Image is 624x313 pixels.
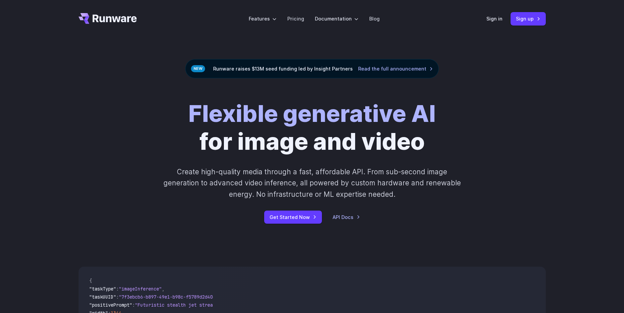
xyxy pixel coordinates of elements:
strong: Flexible generative AI [188,99,436,128]
span: { [89,278,92,284]
a: Blog [369,15,380,23]
a: Sign up [511,12,546,25]
label: Documentation [315,15,358,23]
span: "taskUUID" [89,294,116,300]
span: : [116,286,119,292]
label: Features [249,15,277,23]
h1: for image and video [188,100,436,155]
span: , [162,286,164,292]
a: API Docs [333,213,360,221]
div: Runware raises $13M seed funding led by Insight Partners [185,59,439,78]
span: "taskType" [89,286,116,292]
span: "7f3ebcb6-b897-49e1-b98c-f5789d2d40d7" [119,294,221,300]
a: Go to / [79,13,137,24]
a: Pricing [287,15,304,23]
a: Read the full announcement [358,65,433,73]
span: : [132,302,135,308]
p: Create high-quality media through a fast, affordable API. From sub-second image generation to adv... [162,166,462,200]
span: "positivePrompt" [89,302,132,308]
span: "imageInference" [119,286,162,292]
a: Get Started Now [264,211,322,224]
span: "Futuristic stealth jet streaking through a neon-lit cityscape with glowing purple exhaust" [135,302,379,308]
a: Sign in [486,15,502,23]
span: : [116,294,119,300]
